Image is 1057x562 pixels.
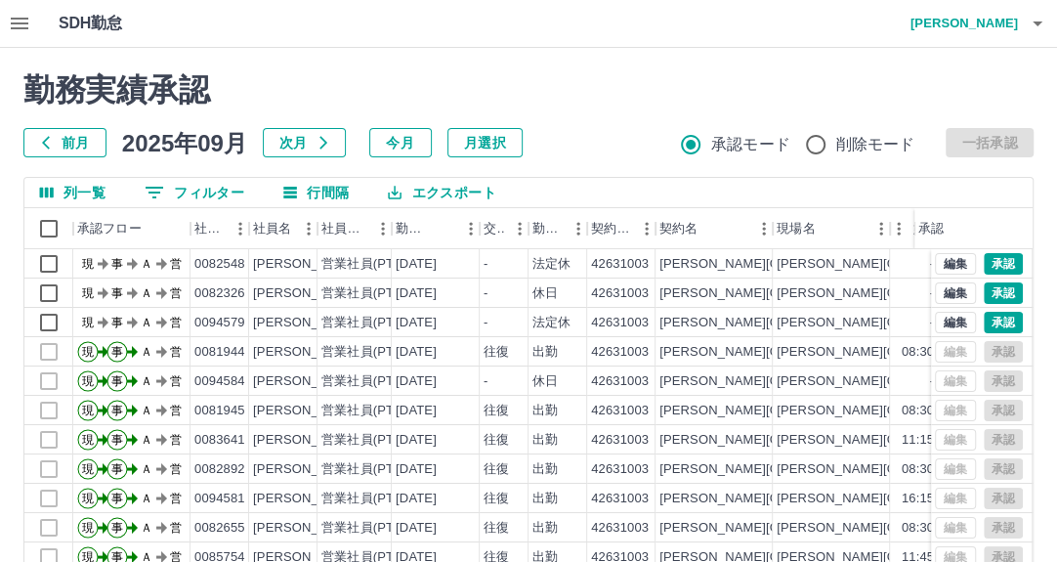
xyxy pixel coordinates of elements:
[170,345,182,359] text: 営
[141,404,152,417] text: Ａ
[914,208,1016,249] div: 承認
[249,208,317,249] div: 社員名
[253,460,359,479] div: [PERSON_NAME]
[587,208,655,249] div: 契約コード
[532,314,571,332] div: 法定休
[368,214,398,243] button: メニュー
[396,208,429,249] div: 勤務日
[591,284,649,303] div: 42631003
[484,460,509,479] div: 往復
[77,208,142,249] div: 承認フロー
[659,519,901,538] div: [PERSON_NAME][GEOGRAPHIC_DATA]
[294,214,323,243] button: メニュー
[902,343,934,362] div: 08:30
[456,214,486,243] button: メニュー
[111,345,123,359] text: 事
[396,402,437,420] div: [DATE]
[321,314,424,332] div: 営業社員(PT契約)
[659,431,901,450] div: [PERSON_NAME][GEOGRAPHIC_DATA]
[82,345,94,359] text: 現
[226,214,255,243] button: メニュー
[591,431,649,450] div: 42631003
[505,214,534,243] button: メニュー
[749,214,779,243] button: メニュー
[532,431,558,450] div: 出勤
[194,208,226,249] div: 社員番号
[194,314,245,332] div: 0094579
[253,519,359,538] div: [PERSON_NAME]
[111,316,123,329] text: 事
[930,372,934,391] div: -
[194,431,245,450] div: 0083641
[82,374,94,388] text: 現
[659,343,901,362] div: [PERSON_NAME][GEOGRAPHIC_DATA]
[396,490,437,508] div: [DATE]
[396,343,437,362] div: [DATE]
[194,519,245,538] div: 0082655
[902,402,934,420] div: 08:30
[591,460,649,479] div: 42631003
[711,133,790,156] span: 承認モード
[82,521,94,535] text: 現
[170,404,182,417] text: 営
[984,253,1023,275] button: 承認
[918,208,944,249] div: 承認
[659,460,901,479] div: [PERSON_NAME][GEOGRAPHIC_DATA]
[141,345,152,359] text: Ａ
[429,215,456,242] button: ソート
[532,519,558,538] div: 出勤
[141,492,152,505] text: Ａ
[170,286,182,300] text: 営
[484,372,487,391] div: -
[777,208,815,249] div: 現場名
[321,372,424,391] div: 営業社員(PT契約)
[396,460,437,479] div: [DATE]
[532,490,558,508] div: 出勤
[111,492,123,505] text: 事
[659,255,901,274] div: [PERSON_NAME][GEOGRAPHIC_DATA]
[984,282,1023,304] button: 承認
[935,312,976,333] button: 編集
[930,314,934,332] div: -
[253,255,359,274] div: [PERSON_NAME]
[321,343,424,362] div: 営業社員(PT契約)
[655,208,773,249] div: 契約名
[194,343,245,362] div: 0081944
[396,255,437,274] div: [DATE]
[484,402,509,420] div: 往復
[111,286,123,300] text: 事
[659,208,698,249] div: 契約名
[591,372,649,391] div: 42631003
[23,128,106,157] button: 前月
[396,284,437,303] div: [DATE]
[591,402,649,420] div: 42631003
[82,316,94,329] text: 現
[396,314,437,332] div: [DATE]
[902,490,934,508] div: 16:15
[253,208,291,249] div: 社員名
[129,178,260,207] button: フィルター表示
[532,460,558,479] div: 出勤
[194,460,245,479] div: 0082892
[170,521,182,535] text: 営
[122,128,247,157] h5: 2025年09月
[170,374,182,388] text: 営
[528,208,587,249] div: 勤務区分
[111,521,123,535] text: 事
[253,372,359,391] div: [PERSON_NAME]
[141,462,152,476] text: Ａ
[902,519,934,538] div: 08:30
[935,282,976,304] button: 編集
[591,314,649,332] div: 42631003
[141,433,152,447] text: Ａ
[396,431,437,450] div: [DATE]
[484,490,509,508] div: 往復
[24,178,121,207] button: 列選択
[111,462,123,476] text: 事
[591,343,649,362] div: 42631003
[141,286,152,300] text: Ａ
[532,284,558,303] div: 休日
[372,178,511,207] button: エクスポート
[659,314,901,332] div: [PERSON_NAME][GEOGRAPHIC_DATA]
[321,519,424,538] div: 営業社員(PT契約)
